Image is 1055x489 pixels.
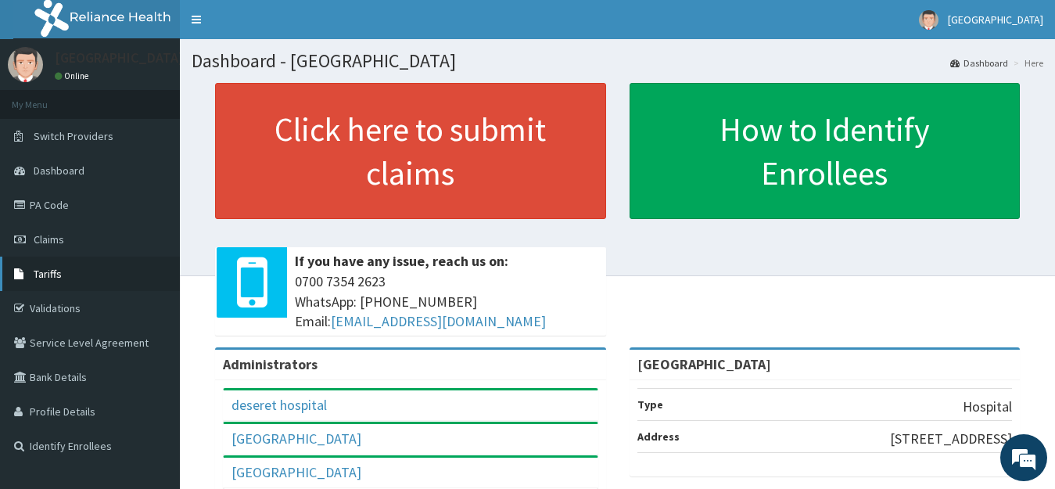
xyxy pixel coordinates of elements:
[215,83,606,219] a: Click here to submit claims
[919,10,938,30] img: User Image
[231,396,327,414] a: deseret hospital
[34,129,113,143] span: Switch Providers
[55,70,92,81] a: Online
[223,355,318,373] b: Administrators
[890,429,1012,449] p: [STREET_ADDRESS]
[257,8,294,45] div: Minimize live chat window
[81,88,263,108] div: Chat with us now
[231,430,361,448] a: [GEOGRAPHIC_DATA]
[34,232,64,246] span: Claims
[637,430,680,444] b: Address
[29,78,63,117] img: d_794563401_company_1708531726252_794563401
[637,397,663,412] b: Type
[8,324,298,379] textarea: Type your message and hit 'Enter'
[331,312,546,330] a: [EMAIL_ADDRESS][DOMAIN_NAME]
[950,56,1008,70] a: Dashboard
[1010,56,1043,70] li: Here
[630,83,1021,219] a: How to Identify Enrollees
[8,47,43,82] img: User Image
[91,146,216,304] span: We're online!
[192,51,1043,71] h1: Dashboard - [GEOGRAPHIC_DATA]
[295,271,598,332] span: 0700 7354 2623 WhatsApp: [PHONE_NUMBER] Email:
[295,252,508,270] b: If you have any issue, reach us on:
[963,397,1012,417] p: Hospital
[948,13,1043,27] span: [GEOGRAPHIC_DATA]
[34,164,84,178] span: Dashboard
[231,463,361,481] a: [GEOGRAPHIC_DATA]
[34,267,62,281] span: Tariffs
[637,355,771,373] strong: [GEOGRAPHIC_DATA]
[55,51,184,65] p: [GEOGRAPHIC_DATA]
